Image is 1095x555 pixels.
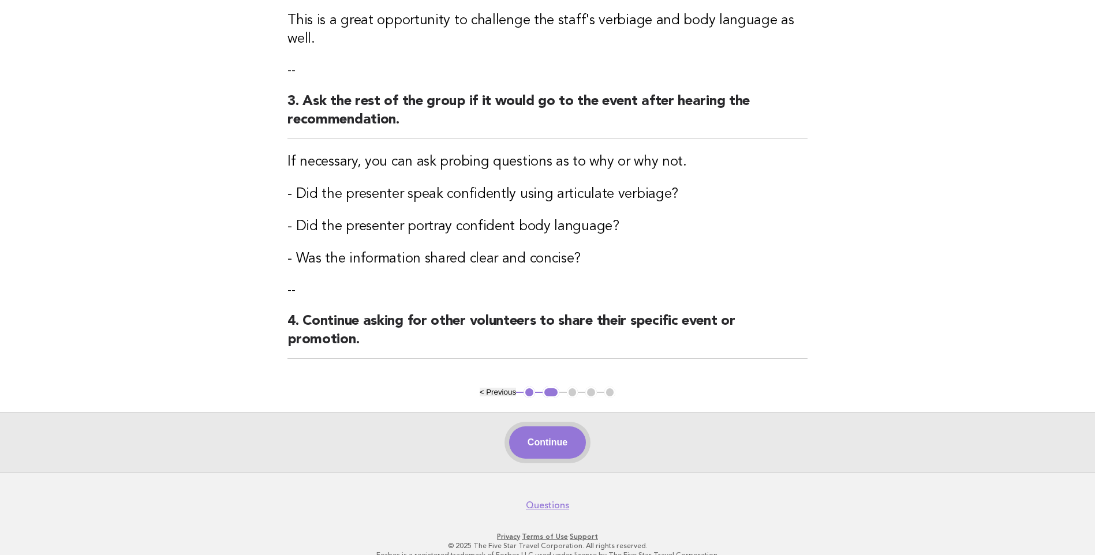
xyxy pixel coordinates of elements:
[543,387,559,398] button: 2
[287,217,808,236] h3: - Did the presenter portray confident body language?
[287,153,808,171] h3: If necessary, you can ask probing questions as to why or why not.
[497,532,520,541] a: Privacy
[287,185,808,204] h3: - Did the presenter speak confidently using articulate verbiage?
[526,500,569,511] a: Questions
[509,426,586,459] button: Continue
[287,12,808,48] h3: This is a great opportunity to challenge the staff's verbiage and body language as well.
[195,532,901,541] p: · ·
[570,532,598,541] a: Support
[287,282,808,298] p: --
[524,387,535,398] button: 1
[480,388,516,396] button: < Previous
[287,92,808,139] h2: 3. Ask the rest of the group if it would go to the event after hearing the recommendation.
[195,541,901,550] p: © 2025 The Five Star Travel Corporation. All rights reserved.
[287,250,808,268] h3: - Was the information shared clear and concise?
[522,532,568,541] a: Terms of Use
[287,62,808,78] p: --
[287,312,808,359] h2: 4. Continue asking for other volunteers to share their specific event or promotion.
